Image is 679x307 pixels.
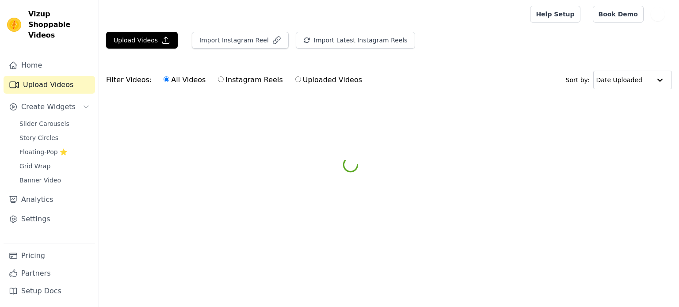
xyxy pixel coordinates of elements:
a: Grid Wrap [14,160,95,172]
div: Sort by: [566,71,672,89]
button: Import Instagram Reel [192,32,289,49]
span: Grid Wrap [19,162,50,171]
a: Partners [4,265,95,282]
span: Vizup Shoppable Videos [28,9,92,41]
a: Banner Video [14,174,95,186]
label: Instagram Reels [217,74,283,86]
a: Help Setup [530,6,580,23]
span: Banner Video [19,176,61,185]
a: Slider Carousels [14,117,95,130]
span: Floating-Pop ⭐ [19,148,67,156]
a: Upload Videos [4,76,95,94]
a: Pricing [4,247,95,265]
a: Home [4,57,95,74]
a: Floating-Pop ⭐ [14,146,95,158]
img: Vizup [7,18,21,32]
input: Uploaded Videos [295,76,301,82]
input: Instagram Reels [218,76,224,82]
span: Create Widgets [21,102,76,112]
a: Settings [4,210,95,228]
a: Setup Docs [4,282,95,300]
a: Book Demo [593,6,644,23]
a: Story Circles [14,132,95,144]
span: Story Circles [19,133,58,142]
button: Create Widgets [4,98,95,116]
span: Slider Carousels [19,119,69,128]
a: Analytics [4,191,95,208]
label: Uploaded Videos [295,74,362,86]
button: Upload Videos [106,32,178,49]
label: All Videos [163,74,206,86]
div: Filter Videos: [106,70,367,90]
input: All Videos [164,76,169,82]
button: Import Latest Instagram Reels [296,32,415,49]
